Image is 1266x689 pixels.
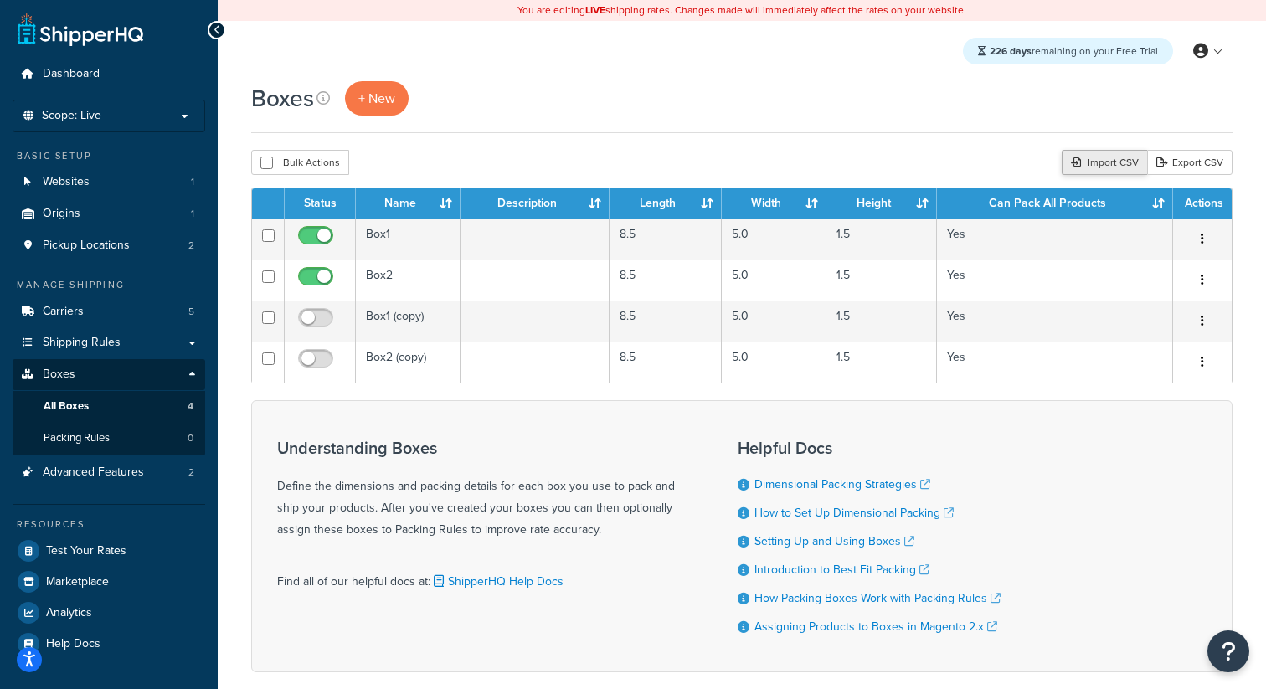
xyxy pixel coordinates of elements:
[13,359,205,390] a: Boxes
[43,465,144,480] span: Advanced Features
[13,629,205,659] a: Help Docs
[826,219,937,260] td: 1.5
[13,536,205,566] a: Test Your Rates
[13,230,205,261] li: Pickup Locations
[13,598,205,628] a: Analytics
[277,558,696,593] div: Find all of our helpful docs at:
[43,305,84,319] span: Carriers
[43,67,100,81] span: Dashboard
[937,260,1173,301] td: Yes
[430,573,564,590] a: ShipperHQ Help Docs
[13,391,205,422] li: All Boxes
[43,368,75,382] span: Boxes
[13,327,205,358] a: Shipping Rules
[754,476,930,493] a: Dimensional Packing Strategies
[13,198,205,229] a: Origins 1
[13,59,205,90] a: Dashboard
[188,239,194,253] span: 2
[738,439,1001,457] h3: Helpful Docs
[13,167,205,198] a: Websites 1
[42,109,101,123] span: Scope: Live
[754,561,929,578] a: Introduction to Best Fit Packing
[826,301,937,342] td: 1.5
[13,278,205,292] div: Manage Shipping
[937,219,1173,260] td: Yes
[1147,150,1233,175] a: Export CSV
[13,517,205,532] div: Resources
[356,342,461,383] td: Box2 (copy)
[754,618,997,635] a: Assigning Products to Boxes in Magento 2.x
[46,544,126,558] span: Test Your Rates
[251,150,349,175] button: Bulk Actions
[461,188,610,219] th: Description : activate to sort column ascending
[13,457,205,488] li: Advanced Features
[826,188,937,219] th: Height : activate to sort column ascending
[13,198,205,229] li: Origins
[722,342,826,383] td: 5.0
[191,175,194,189] span: 1
[13,296,205,327] a: Carriers 5
[1062,150,1147,175] div: Import CSV
[722,219,826,260] td: 5.0
[188,399,193,414] span: 4
[13,149,205,163] div: Basic Setup
[963,38,1173,64] div: remaining on your Free Trial
[285,188,356,219] th: Status
[13,359,205,455] li: Boxes
[358,89,395,108] span: + New
[13,423,205,454] a: Packing Rules 0
[754,589,1001,607] a: How Packing Boxes Work with Packing Rules
[251,82,314,115] h1: Boxes
[754,532,914,550] a: Setting Up and Using Boxes
[345,81,409,116] a: + New
[1207,630,1249,672] button: Open Resource Center
[277,439,696,457] h3: Understanding Boxes
[722,301,826,342] td: 5.0
[722,188,826,219] th: Width : activate to sort column ascending
[46,606,92,620] span: Analytics
[43,336,121,350] span: Shipping Rules
[46,637,100,651] span: Help Docs
[43,175,90,189] span: Websites
[13,167,205,198] li: Websites
[191,207,194,221] span: 1
[188,431,193,445] span: 0
[610,188,722,219] th: Length : activate to sort column ascending
[754,504,954,522] a: How to Set Up Dimensional Packing
[990,44,1032,59] strong: 226 days
[13,567,205,597] a: Marketplace
[722,260,826,301] td: 5.0
[585,3,605,18] b: LIVE
[277,439,696,541] div: Define the dimensions and packing details for each box you use to pack and ship your products. Af...
[13,457,205,488] a: Advanced Features 2
[610,342,722,383] td: 8.5
[43,207,80,221] span: Origins
[610,260,722,301] td: 8.5
[356,188,461,219] th: Name : activate to sort column ascending
[937,188,1173,219] th: Can Pack All Products : activate to sort column ascending
[356,260,461,301] td: Box2
[46,575,109,589] span: Marketplace
[13,423,205,454] li: Packing Rules
[44,431,110,445] span: Packing Rules
[356,219,461,260] td: Box1
[13,296,205,327] li: Carriers
[610,301,722,342] td: 8.5
[610,219,722,260] td: 8.5
[937,342,1173,383] td: Yes
[356,301,461,342] td: Box1 (copy)
[826,342,937,383] td: 1.5
[13,230,205,261] a: Pickup Locations 2
[18,13,143,46] a: ShipperHQ Home
[43,239,130,253] span: Pickup Locations
[937,301,1173,342] td: Yes
[13,391,205,422] a: All Boxes 4
[188,465,194,480] span: 2
[1173,188,1232,219] th: Actions
[44,399,89,414] span: All Boxes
